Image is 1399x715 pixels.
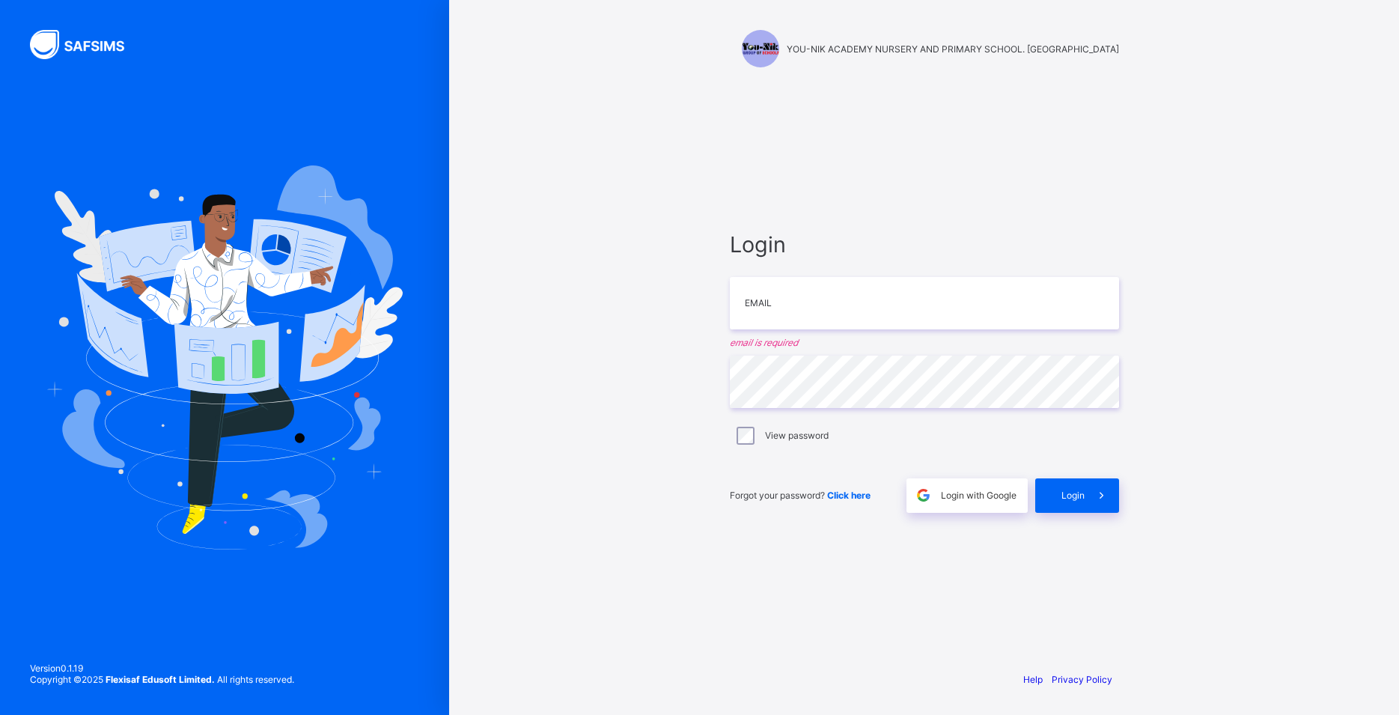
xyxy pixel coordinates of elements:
span: Copyright © 2025 All rights reserved. [30,674,294,685]
span: YOU-NIK ACADEMY NURSERY AND PRIMARY SCHOOL. [GEOGRAPHIC_DATA] [787,43,1119,55]
a: Privacy Policy [1052,674,1112,685]
label: View password [765,430,829,441]
em: email is required [730,337,1119,348]
span: Login [730,231,1119,258]
img: SAFSIMS Logo [30,30,142,59]
a: Click here [827,490,871,501]
span: Forgot your password? [730,490,871,501]
strong: Flexisaf Edusoft Limited. [106,674,215,685]
a: Help [1023,674,1043,685]
img: google.396cfc9801f0270233282035f929180a.svg [915,487,932,504]
span: Version 0.1.19 [30,663,294,674]
img: Hero Image [46,165,403,549]
span: Login with Google [941,490,1017,501]
span: Login [1061,490,1085,501]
